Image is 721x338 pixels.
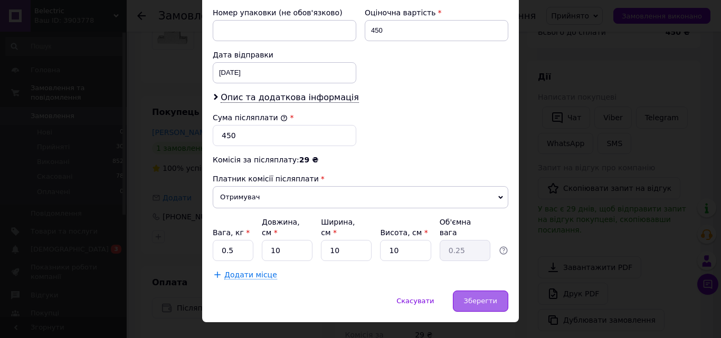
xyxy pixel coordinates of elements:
label: Ширина, см [321,218,355,237]
span: Скасувати [396,297,434,305]
div: Комісія за післяплату: [213,154,508,165]
label: Вага, кг [213,228,250,237]
label: Довжина, см [262,218,300,237]
span: Платник комісії післяплати [213,175,319,183]
span: Опис та додаткова інформація [221,92,359,103]
div: Об'ємна вага [440,217,490,238]
label: Сума післяплати [213,113,288,122]
label: Висота, см [380,228,428,237]
span: 29 ₴ [299,156,318,164]
div: Дата відправки [213,50,356,60]
div: Номер упаковки (не обов'язково) [213,7,356,18]
span: Отримувач [213,186,508,208]
div: Оціночна вартість [365,7,508,18]
span: Зберегти [464,297,497,305]
span: Додати місце [224,271,277,279]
